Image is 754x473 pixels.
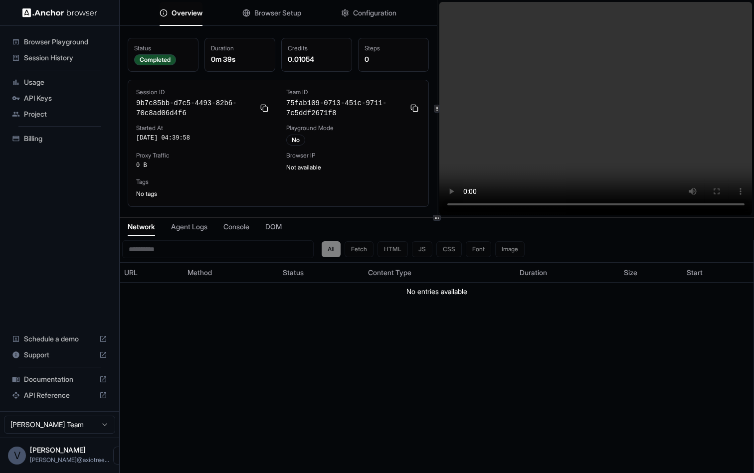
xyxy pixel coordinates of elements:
div: Playground Mode [286,124,420,132]
span: Overview [172,8,202,18]
span: No tags [136,190,157,197]
div: Start [687,268,750,278]
td: No entries available [120,283,754,301]
div: Tags [136,178,420,186]
div: Status [134,44,192,52]
span: Billing [24,134,107,144]
div: Started At [136,124,270,132]
div: Billing [8,131,111,147]
span: Not available [286,163,321,171]
div: Usage [8,74,111,90]
div: URL [124,268,180,278]
div: Credits [288,44,346,52]
button: Open menu [113,447,131,465]
div: Completed [134,54,176,65]
span: Configuration [353,8,396,18]
span: DOM [265,222,282,232]
div: 0 B [136,161,270,169]
span: Console [223,222,249,232]
div: Status [283,268,360,278]
span: Browser Setup [254,8,301,18]
div: Support [8,347,111,363]
div: API Keys [8,90,111,106]
span: Schedule a demo [24,334,95,344]
div: Session History [8,50,111,66]
div: Duration [211,44,269,52]
div: 0 [365,54,422,64]
div: Project [8,106,111,122]
div: No [286,135,305,146]
div: Schedule a demo [8,331,111,347]
span: Browser Playground [24,37,107,47]
div: Browser Playground [8,34,111,50]
div: Documentation [8,371,111,387]
span: Session History [24,53,107,63]
span: API Keys [24,93,107,103]
img: Anchor Logo [22,8,97,17]
div: Proxy Traffic [136,152,270,159]
div: Method [188,268,275,278]
span: Vipin Tanna [30,446,86,454]
div: API Reference [8,387,111,403]
span: Project [24,109,107,119]
div: Duration [520,268,616,278]
div: Content Type [368,268,511,278]
div: Session ID [136,88,270,96]
div: 0m 39s [211,54,269,64]
span: Network [128,222,155,232]
span: 75fab109-0713-451c-9711-7c5ddf2671f8 [286,98,404,118]
span: vipin@axiotree.com [30,456,109,464]
div: Steps [365,44,422,52]
span: API Reference [24,390,95,400]
span: 9b7c85bb-d7c5-4493-82b6-70c8ad06d4f6 [136,98,254,118]
div: 0.01054 [288,54,346,64]
span: Support [24,350,95,360]
span: Agent Logs [171,222,207,232]
div: Browser IP [286,152,420,159]
div: Team ID [286,88,420,96]
div: V [8,447,26,465]
span: Usage [24,77,107,87]
div: [DATE] 04:39:58 [136,134,270,142]
div: Size [624,268,679,278]
span: Documentation [24,374,95,384]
